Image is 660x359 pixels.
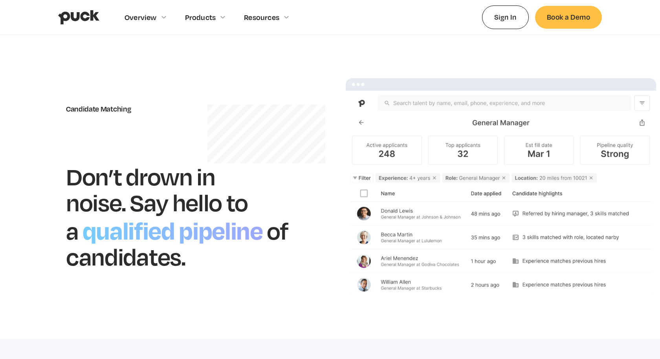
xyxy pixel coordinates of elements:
div: Candidate Matching [66,104,314,113]
a: Book a Demo [535,6,602,28]
div: Products [185,13,216,22]
a: Sign In [482,5,529,29]
h1: Don’t drown in noise. Say hello to a [66,161,248,245]
h1: qualified pipeline [79,212,267,246]
div: Resources [244,13,279,22]
h1: of candidates. [66,216,288,271]
div: Overview [125,13,157,22]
